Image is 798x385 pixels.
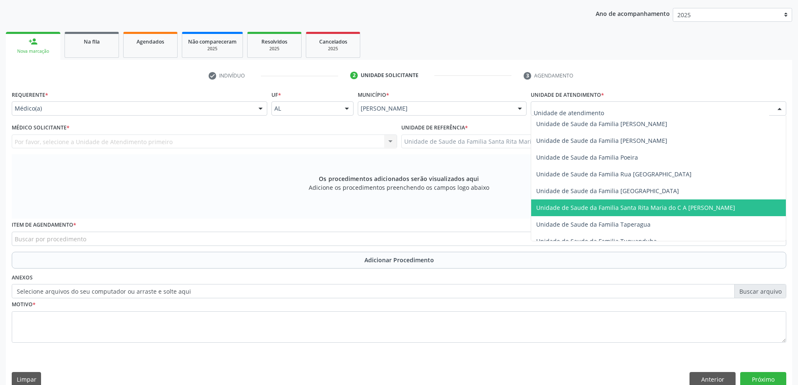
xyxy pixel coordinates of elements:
span: Unidade de Saude da Familia [PERSON_NAME] [536,120,667,128]
span: Médico(a) [15,104,250,113]
div: 2 [350,72,358,79]
span: Agendados [137,38,164,45]
label: Requerente [12,88,48,101]
span: Unidade de Saude da Familia [GEOGRAPHIC_DATA] [536,187,679,195]
div: 2025 [312,46,354,52]
span: Unidade de Saude da Familia Rua [GEOGRAPHIC_DATA] [536,170,692,178]
span: [PERSON_NAME] [361,104,509,113]
label: Unidade de atendimento [531,88,604,101]
span: Unidade de Saude da Familia [PERSON_NAME] [536,137,667,145]
span: Unidade de Saude da Familia Tuquanduba [536,237,657,245]
label: Município [358,88,389,101]
div: person_add [28,37,38,46]
span: Unidade de Saude da Familia Santa Rita Maria do C A [PERSON_NAME] [536,204,735,212]
span: Cancelados [319,38,347,45]
div: Nova marcação [12,48,54,54]
span: Na fila [84,38,100,45]
label: Médico Solicitante [12,121,70,134]
span: Adicione os procedimentos preenchendo os campos logo abaixo [309,183,489,192]
span: Os procedimentos adicionados serão visualizados aqui [319,174,479,183]
div: 2025 [188,46,237,52]
label: Unidade de referência [401,121,468,134]
button: Adicionar Procedimento [12,252,786,269]
span: Resolvidos [261,38,287,45]
div: Unidade solicitante [361,72,418,79]
label: Motivo [12,298,36,311]
span: Buscar por procedimento [15,235,86,243]
label: Item de agendamento [12,219,76,232]
span: Adicionar Procedimento [364,256,434,264]
input: Unidade de atendimento [534,104,769,121]
div: 2025 [253,46,295,52]
span: Unidade de Saude da Familia Taperagua [536,220,651,228]
span: Unidade de Saude da Familia Poeira [536,153,638,161]
span: Não compareceram [188,38,237,45]
span: AL [274,104,337,113]
p: Ano de acompanhamento [596,8,670,18]
label: UF [271,88,281,101]
label: Anexos [12,271,33,284]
